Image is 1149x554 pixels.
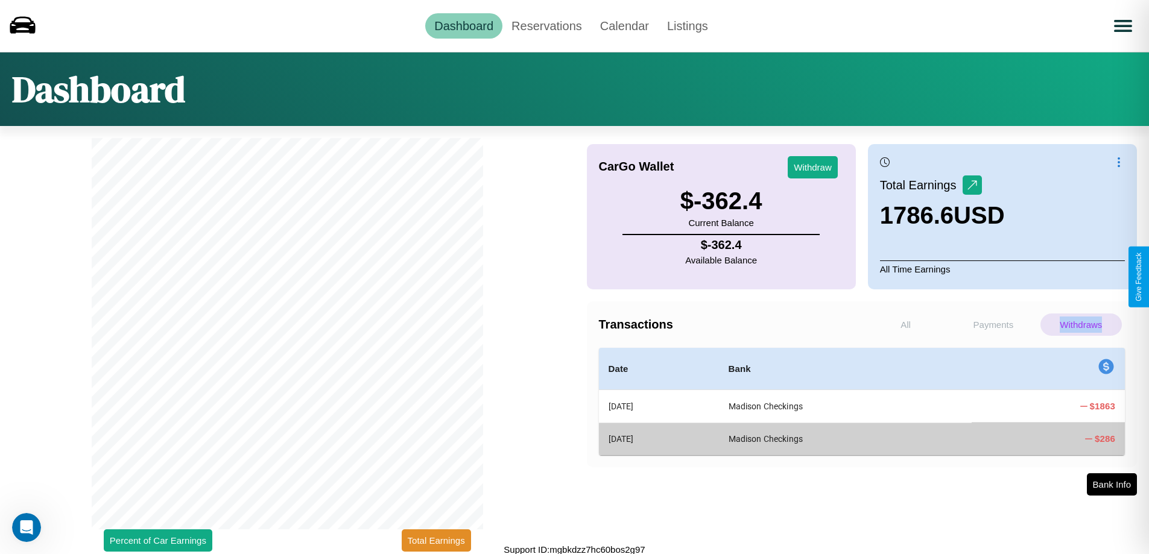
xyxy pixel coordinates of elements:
[680,215,762,231] p: Current Balance
[599,423,719,455] th: [DATE]
[1090,400,1115,412] h4: $ 1863
[719,390,972,423] th: Madison Checkings
[719,423,972,455] th: Madison Checkings
[599,160,674,174] h4: CarGo Wallet
[685,252,757,268] p: Available Balance
[658,13,717,39] a: Listings
[12,513,41,542] iframe: Intercom live chat
[952,313,1034,336] p: Payments
[599,318,862,332] h4: Transactions
[865,313,946,336] p: All
[502,13,591,39] a: Reservations
[1040,313,1122,336] p: Withdraws
[1135,253,1143,301] div: Give Feedback
[880,202,1005,229] h3: 1786.6 USD
[880,260,1125,277] p: All Time Earnings
[591,13,658,39] a: Calendar
[104,529,212,552] button: Percent of Car Earnings
[425,13,502,39] a: Dashboard
[685,238,757,252] h4: $ -362.4
[599,348,1125,455] table: simple table
[788,156,838,178] button: Withdraw
[609,362,709,376] h4: Date
[402,529,471,552] button: Total Earnings
[12,65,185,114] h1: Dashboard
[1106,9,1140,43] button: Open menu
[599,390,719,423] th: [DATE]
[880,174,963,196] p: Total Earnings
[1095,432,1115,445] h4: $ 286
[729,362,962,376] h4: Bank
[680,187,762,215] h3: $ -362.4
[1087,473,1137,496] button: Bank Info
